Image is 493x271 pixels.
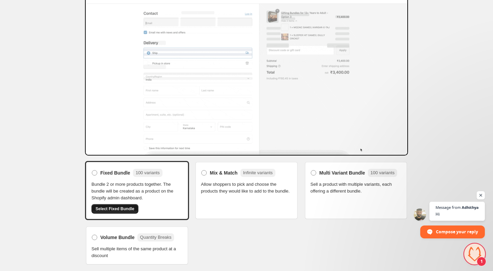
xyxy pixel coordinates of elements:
[91,181,183,201] span: Bundle 2 or more products together. The bundle will be created as a product on the Shopify admin ...
[91,246,183,259] span: Sell multiple items of the same product at a discount
[91,204,138,214] button: Select Fixed Bundle
[436,226,478,238] span: Compose your reply
[100,169,130,176] span: Fixed Bundle
[100,234,135,241] span: Volume Bundle
[96,206,134,212] span: Select Fixed Bundle
[310,181,402,195] span: Sell a product with multiple variants, each offering a different bundle.
[477,257,486,266] span: 1
[140,235,172,240] span: Quantity Breaks
[319,169,365,176] span: Multi Variant Bundle
[436,205,461,209] span: Message from
[201,181,292,195] span: Allow shoppers to pick and choose the products they would like to add to the bundle.
[464,244,485,264] div: Open chat
[371,170,395,175] span: 100 variants
[136,170,160,175] span: 100 variants
[436,211,479,217] span: Hi
[210,169,238,176] span: Mix & Match
[243,170,273,175] span: Infinite variants
[462,205,479,209] span: Adhithya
